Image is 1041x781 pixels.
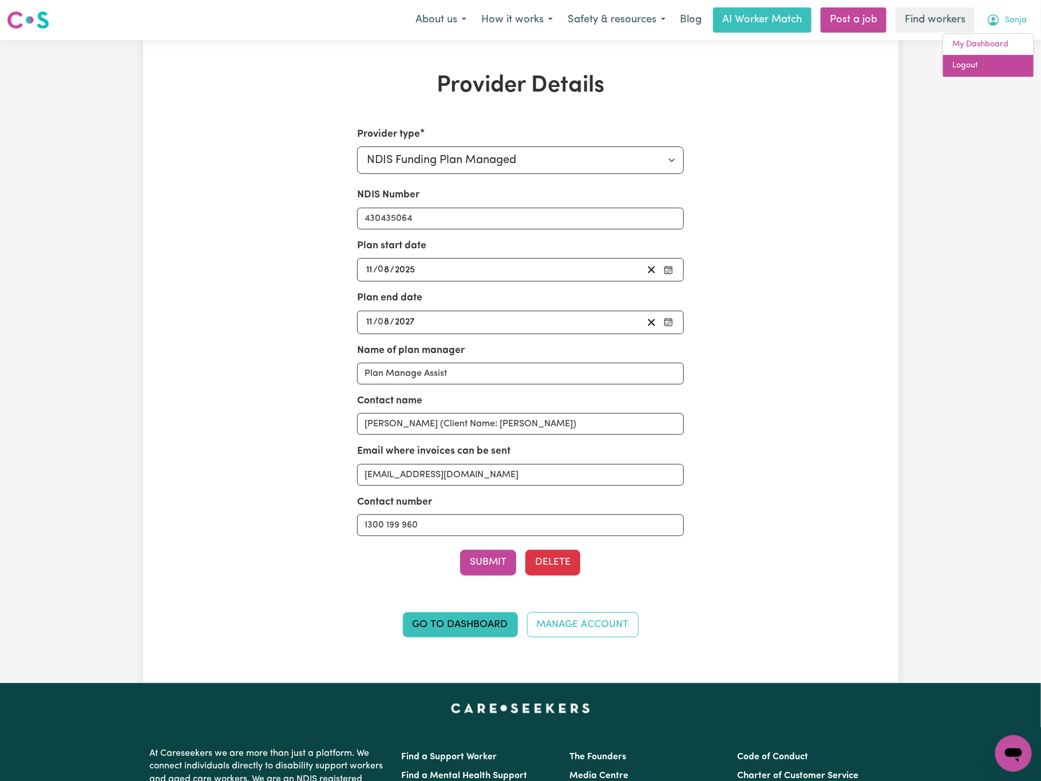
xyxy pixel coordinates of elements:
a: Find a Support Worker [402,752,497,762]
a: Careseekers home page [451,704,590,713]
label: Provider type [357,127,420,142]
input: e.g. 0412 345 678 [357,514,684,536]
a: Logout [943,55,1034,77]
button: Pick your plan end date [660,315,676,330]
input: -- [366,262,373,277]
button: How it works [474,8,560,32]
input: -- [366,315,373,330]
button: Safety & resources [560,8,673,32]
button: Delete [525,550,580,575]
span: 0 [378,265,383,275]
button: Clear plan end date [643,315,660,330]
label: Name of plan manager [357,343,465,358]
label: Email where invoices can be sent [357,444,510,459]
label: NDIS Number [357,188,419,203]
label: Plan end date [357,291,422,306]
span: 0 [378,318,383,327]
a: Find workers [896,7,975,33]
h1: Provider Details [276,72,766,100]
button: My Account [979,8,1034,32]
div: My Account [943,33,1034,77]
a: Media Centre [569,771,628,780]
a: Charter of Customer Service [737,771,858,780]
a: My Dashboard [943,34,1034,55]
a: Code of Conduct [737,752,808,762]
span: / [373,317,378,327]
span: / [373,265,378,275]
input: Enter your NDIS number [357,208,684,229]
a: Blog [673,7,708,33]
iframe: Button to launch messaging window [995,735,1032,772]
input: e.g. nat.mc@myplanmanager.com.au [357,464,684,486]
a: AI Worker Match [713,7,812,33]
span: / [390,265,394,275]
input: -- [379,262,390,277]
label: Contact name [357,394,422,409]
button: About us [408,8,474,32]
a: Go to Dashboard [403,612,518,637]
input: e.g. Natasha McElhone [357,413,684,435]
a: The Founders [569,752,626,762]
input: ---- [394,315,416,330]
span: / [390,317,394,327]
input: ---- [394,262,416,277]
a: Manage Account [527,612,639,637]
button: Pick your plan start date [660,262,676,277]
img: Careseekers logo [7,10,49,30]
label: Contact number [357,495,432,510]
label: Plan start date [357,239,426,253]
a: Post a job [821,7,886,33]
input: e.g. MyPlanManager Pty. Ltd. [357,363,684,384]
span: Sanja [1005,14,1027,27]
button: Clear plan start date [643,262,660,277]
input: -- [379,315,390,330]
a: Careseekers logo [7,7,49,33]
button: Submit [460,550,516,575]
